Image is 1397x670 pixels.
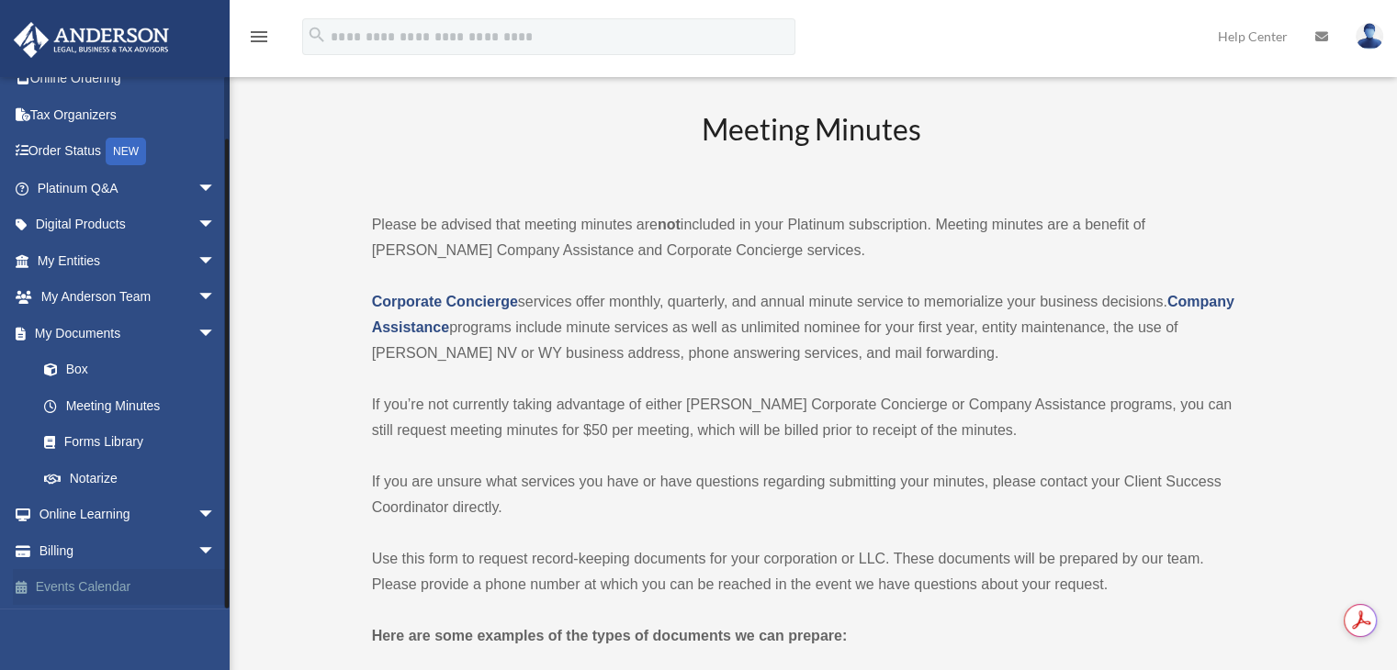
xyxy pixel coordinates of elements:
[13,532,243,569] a: Billingarrow_drop_down
[26,460,243,497] a: Notarize
[13,315,243,352] a: My Documentsarrow_drop_down
[26,424,243,461] a: Forms Library
[197,497,234,534] span: arrow_drop_down
[13,569,243,606] a: Events Calendar
[197,242,234,280] span: arrow_drop_down
[372,469,1251,520] p: If you are unsure what services you have or have questions regarding submitting your minutes, ple...
[197,207,234,244] span: arrow_drop_down
[248,26,270,48] i: menu
[197,315,234,352] span: arrow_drop_down
[197,532,234,570] span: arrow_drop_down
[106,138,146,165] div: NEW
[13,242,243,279] a: My Entitiesarrow_drop_down
[197,279,234,317] span: arrow_drop_down
[372,289,1251,366] p: services offer monthly, quarterly, and annual minute service to memorialize your business decisio...
[372,392,1251,443] p: If you’re not currently taking advantage of either [PERSON_NAME] Corporate Concierge or Company A...
[248,32,270,48] a: menu
[13,279,243,316] a: My Anderson Teamarrow_drop_down
[372,294,1234,335] a: Company Assistance
[13,170,243,207] a: Platinum Q&Aarrow_drop_down
[8,22,175,58] img: Anderson Advisors Platinum Portal
[658,217,681,232] strong: not
[372,546,1251,597] p: Use this form to request record-keeping documents for your corporation or LLC. These documents wi...
[372,628,848,643] strong: Here are some examples of the types of documents we can prepare:
[1356,23,1383,50] img: User Pic
[26,387,234,424] a: Meeting Minutes
[372,212,1251,263] p: Please be advised that meeting minutes are included in your Platinum subscription. Meeting minute...
[13,497,243,533] a: Online Learningarrow_drop_down
[372,294,518,309] a: Corporate Concierge
[13,207,243,243] a: Digital Productsarrow_drop_down
[197,170,234,207] span: arrow_drop_down
[307,25,327,45] i: search
[13,96,243,133] a: Tax Organizers
[13,133,243,171] a: Order StatusNEW
[13,61,243,97] a: Online Ordering
[26,352,243,388] a: Box
[372,109,1251,185] h2: Meeting Minutes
